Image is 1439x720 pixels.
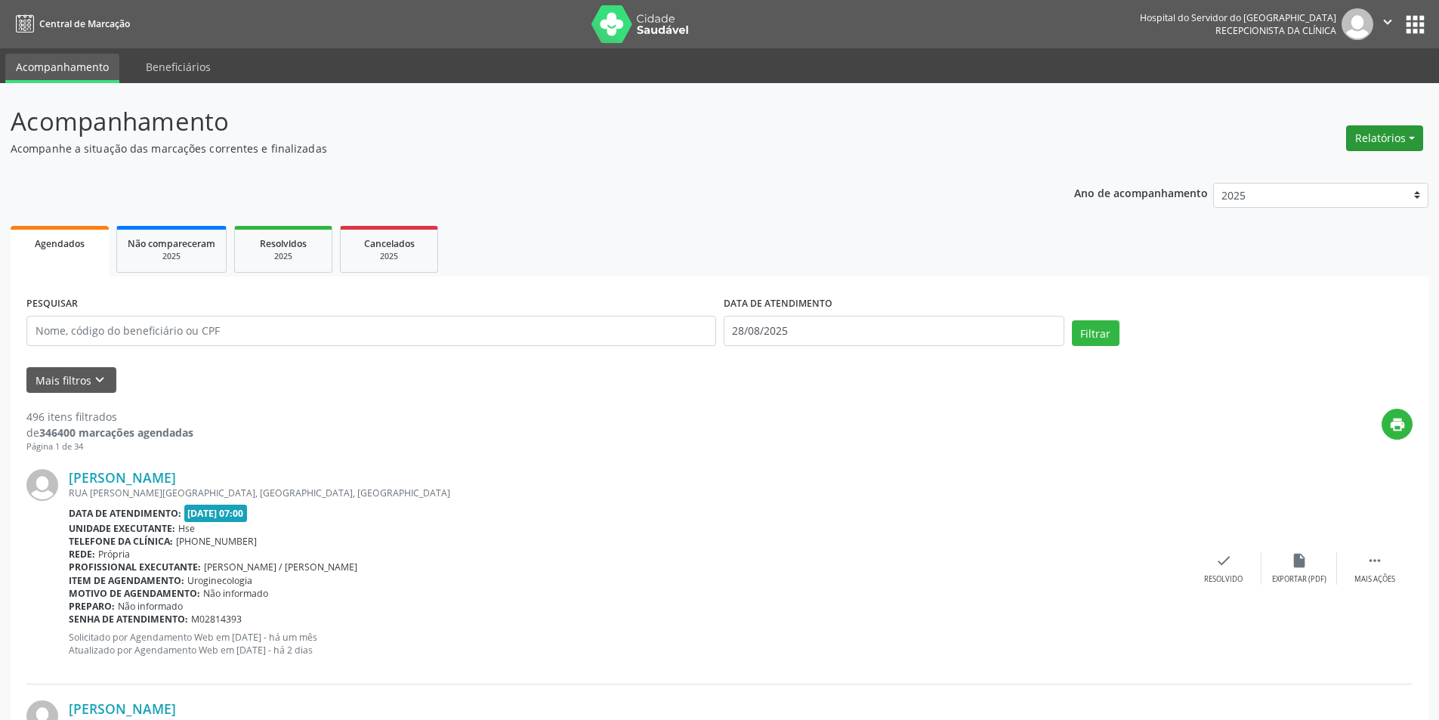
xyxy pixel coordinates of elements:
div: 2025 [351,251,427,262]
div: Mais ações [1354,574,1395,585]
button: apps [1402,11,1428,38]
span: [PHONE_NUMBER] [176,535,257,548]
a: [PERSON_NAME] [69,700,176,717]
div: 496 itens filtrados [26,409,193,425]
i:  [1366,552,1383,569]
i: insert_drive_file [1291,552,1308,569]
div: 2025 [245,251,321,262]
span: Resolvidos [260,237,307,250]
button: print [1382,409,1413,440]
b: Senha de atendimento: [69,613,188,626]
a: Acompanhamento [5,54,119,83]
button:  [1373,8,1402,40]
img: img [26,469,58,501]
p: Ano de acompanhamento [1074,183,1208,202]
span: M02814393 [191,613,242,626]
input: Selecione um intervalo [724,316,1064,346]
div: Resolvido [1204,574,1243,585]
i: keyboard_arrow_down [91,372,108,388]
b: Motivo de agendamento: [69,587,200,600]
div: Exportar (PDF) [1272,574,1326,585]
b: Rede: [69,548,95,561]
div: RUA [PERSON_NAME][GEOGRAPHIC_DATA], [GEOGRAPHIC_DATA], [GEOGRAPHIC_DATA] [69,487,1186,499]
img: img [1342,8,1373,40]
button: Mais filtroskeyboard_arrow_down [26,367,116,394]
span: Recepcionista da clínica [1215,24,1336,37]
b: Item de agendamento: [69,574,184,587]
p: Acompanhe a situação das marcações correntes e finalizadas [11,141,1003,156]
span: Própria [98,548,130,561]
button: Filtrar [1072,320,1119,346]
b: Profissional executante: [69,561,201,573]
p: Solicitado por Agendamento Web em [DATE] - há um mês Atualizado por Agendamento Web em [DATE] - h... [69,631,1186,657]
input: Nome, código do beneficiário ou CPF [26,316,716,346]
a: [PERSON_NAME] [69,469,176,486]
span: Não compareceram [128,237,215,250]
span: [PERSON_NAME] / [PERSON_NAME] [204,561,357,573]
b: Telefone da clínica: [69,535,173,548]
i: check [1215,552,1232,569]
label: PESQUISAR [26,292,78,316]
button: Relatórios [1346,125,1423,151]
div: 2025 [128,251,215,262]
div: de [26,425,193,440]
p: Acompanhamento [11,103,1003,141]
span: Não informado [118,600,183,613]
a: Beneficiários [135,54,221,80]
strong: 346400 marcações agendadas [39,425,193,440]
b: Preparo: [69,600,115,613]
span: [DATE] 07:00 [184,505,248,522]
span: Cancelados [364,237,415,250]
div: Página 1 de 34 [26,440,193,453]
span: Uroginecologia [187,574,252,587]
i:  [1379,14,1396,30]
span: Central de Marcação [39,17,130,30]
i: print [1389,416,1406,433]
label: DATA DE ATENDIMENTO [724,292,832,316]
span: Hse [178,522,195,535]
b: Data de atendimento: [69,507,181,520]
b: Unidade executante: [69,522,175,535]
span: Agendados [35,237,85,250]
span: Não informado [203,587,268,600]
div: Hospital do Servidor do [GEOGRAPHIC_DATA] [1140,11,1336,24]
a: Central de Marcação [11,11,130,36]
